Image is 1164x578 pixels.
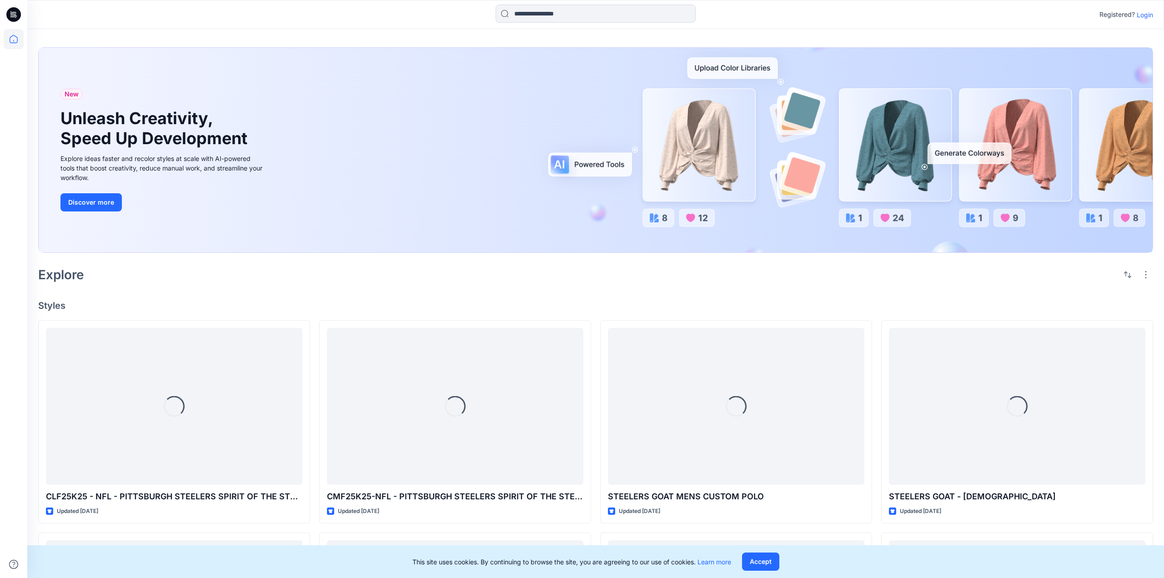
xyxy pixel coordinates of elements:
p: CMF25K25-NFL - PITTSBURGH STEELERS SPIRIT OF THE STEELERS CUSTOM POLO [327,490,583,503]
p: Updated [DATE] [57,507,98,516]
p: This site uses cookies. By continuing to browse the site, you are agreeing to our use of cookies. [412,557,731,567]
h2: Explore [38,267,84,282]
p: Updated [DATE] [619,507,660,516]
span: New [65,89,79,100]
a: Learn more [697,558,731,566]
p: Login [1137,10,1153,20]
button: Discover more [60,193,122,211]
p: STEELERS GOAT MENS CUSTOM POLO [608,490,864,503]
p: Updated [DATE] [338,507,379,516]
p: Registered? [1099,9,1135,20]
p: Updated [DATE] [900,507,941,516]
a: Discover more [60,193,265,211]
button: Accept [742,553,779,571]
p: CLF25K25 - NFL - PITTSBURGH STEELERS SPIRIT OF THE STEELERS CUSTOM POLO [46,490,302,503]
div: Explore ideas faster and recolor styles at scale with AI-powered tools that boost creativity, red... [60,154,265,182]
h4: Styles [38,300,1153,311]
h1: Unleash Creativity, Speed Up Development [60,109,251,148]
p: STEELERS GOAT - [DEMOGRAPHIC_DATA] [889,490,1145,503]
